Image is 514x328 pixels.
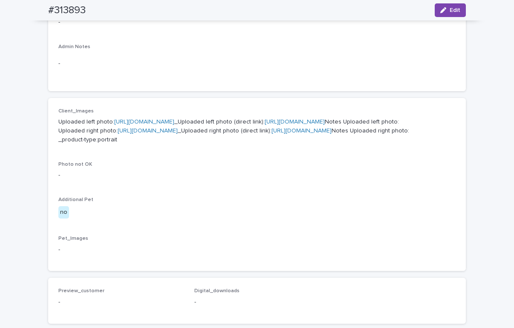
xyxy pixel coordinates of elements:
[58,298,184,307] p: -
[58,162,92,167] span: Photo not OK
[271,128,332,134] a: [URL][DOMAIN_NAME]
[58,245,456,254] p: -
[58,18,456,27] p: -
[58,197,93,202] span: Additional Pet
[58,236,88,241] span: Pet_Images
[58,118,456,144] p: Uploaded left photo: _Uploaded left photo (direct link): Notes Uploaded left photo: Uploaded righ...
[450,7,460,13] span: Edit
[58,288,104,293] span: Preview_customer
[58,109,94,114] span: Client_Images
[58,44,90,49] span: Admin Notes
[265,119,325,125] a: [URL][DOMAIN_NAME]
[58,206,69,219] div: no
[194,298,320,307] p: -
[114,119,174,125] a: [URL][DOMAIN_NAME]
[58,171,456,180] p: -
[194,288,240,293] span: Digital_downloads
[58,59,456,68] p: -
[48,4,86,17] h2: #313893
[118,128,178,134] a: [URL][DOMAIN_NAME]
[435,3,466,17] button: Edit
